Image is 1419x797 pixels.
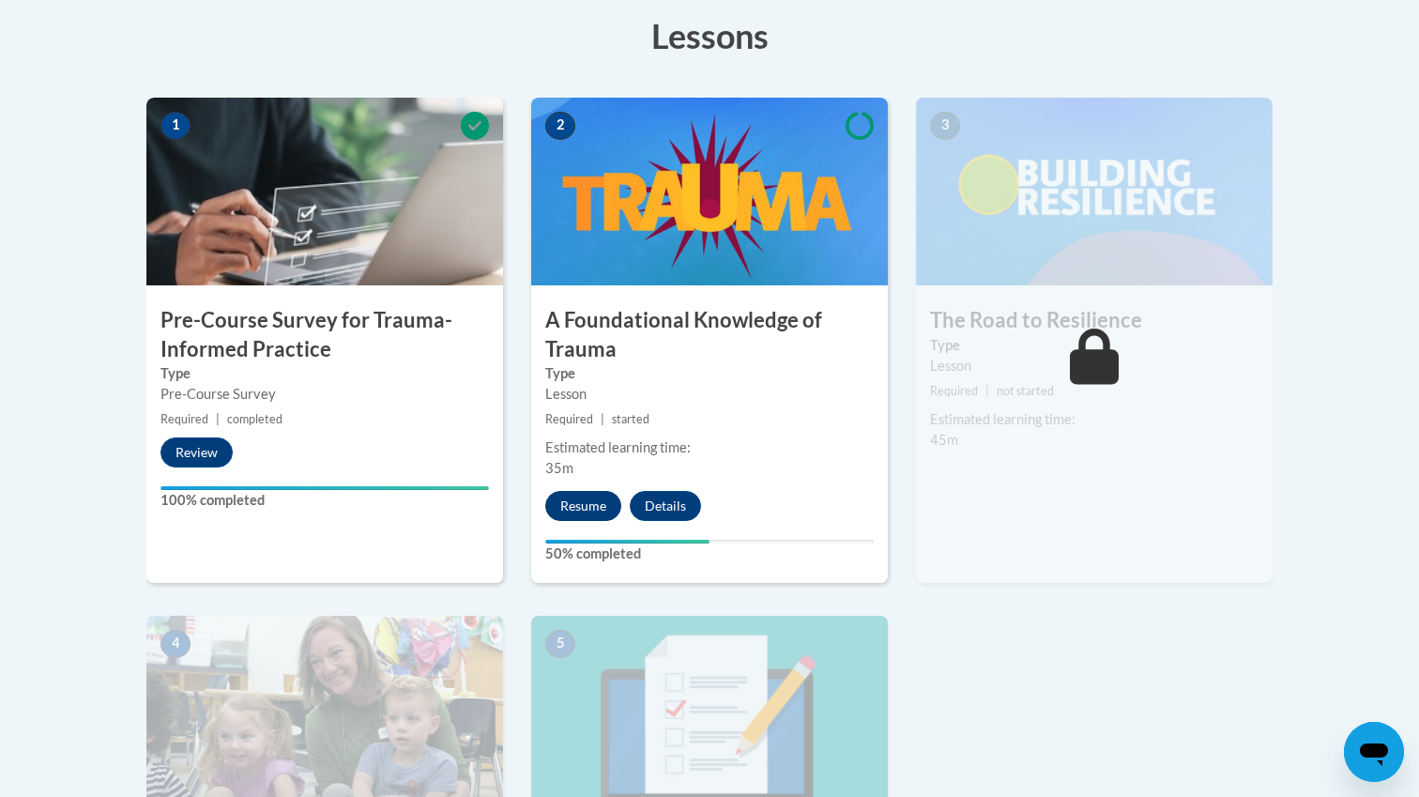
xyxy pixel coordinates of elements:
label: 100% completed [160,490,489,511]
img: Course Image [916,98,1273,285]
span: 5 [545,630,575,658]
img: Course Image [146,98,503,285]
span: started [612,412,649,426]
span: Required [930,384,978,398]
h3: Lessons [146,12,1273,59]
span: 4 [160,630,191,658]
label: Type [545,363,874,384]
div: Pre-Course Survey [160,384,489,405]
div: Estimated learning time: [930,409,1259,430]
span: 45m [930,432,958,448]
span: 35m [545,460,573,476]
span: 1 [160,112,191,140]
span: not started [997,384,1054,398]
h3: Pre-Course Survey for Trauma-Informed Practice [146,306,503,364]
div: Lesson [930,356,1259,376]
span: Required [160,412,208,426]
label: 50% completed [545,544,874,564]
button: Details [630,491,701,521]
label: Type [160,363,489,384]
span: | [985,384,989,398]
div: Your progress [545,540,709,544]
iframe: Button to launch messaging window [1344,722,1404,782]
button: Review [160,437,233,467]
span: completed [227,412,282,426]
div: Estimated learning time: [545,437,874,458]
span: 2 [545,112,575,140]
h3: The Road to Resilience [916,306,1273,335]
span: 3 [930,112,960,140]
h3: A Foundational Knowledge of Trauma [531,306,888,364]
span: | [601,412,604,426]
div: Lesson [545,384,874,405]
div: Your progress [160,486,489,490]
button: Resume [545,491,621,521]
span: Required [545,412,593,426]
img: Course Image [531,98,888,285]
label: Type [930,335,1259,356]
span: | [216,412,220,426]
